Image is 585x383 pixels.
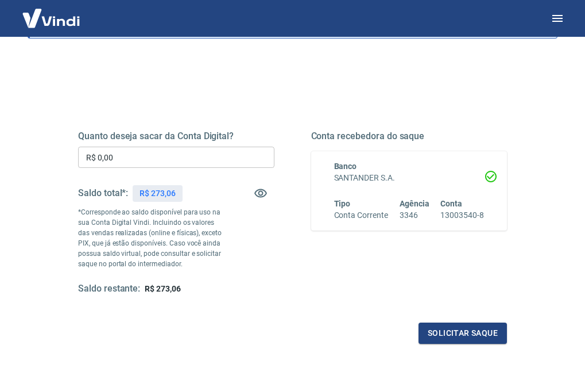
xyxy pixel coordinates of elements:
[78,131,274,142] h5: Quanto deseja sacar da Conta Digital?
[145,284,181,293] span: R$ 273,06
[334,209,388,221] h6: Conta Corrente
[311,131,507,142] h5: Conta recebedora do saque
[334,172,485,184] h6: SANTANDER S.A.
[78,187,128,199] h5: Saldo total*:
[400,209,429,221] h6: 3346
[419,323,507,344] button: Solicitar saque
[14,1,88,36] img: Vindi
[334,199,351,208] span: Tipo
[400,199,429,208] span: Agência
[140,187,176,200] p: R$ 273,06
[440,209,484,221] h6: 13003540-8
[334,162,357,171] span: Banco
[78,207,225,269] p: *Corresponde ao saldo disponível para uso na sua Conta Digital Vindi. Incluindo os valores das ve...
[440,199,462,208] span: Conta
[78,283,140,295] h5: Saldo restante:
